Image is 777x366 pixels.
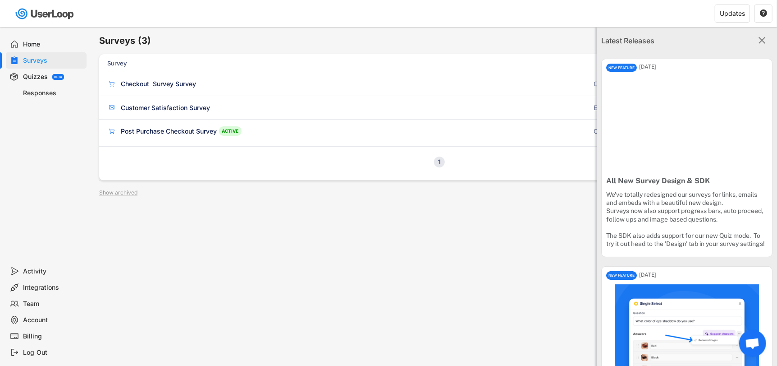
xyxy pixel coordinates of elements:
div: Home [23,40,83,49]
div: Checkout Survey Survey [121,79,196,88]
div: Latest Releases [601,35,719,46]
div: Billing [23,332,83,341]
button:  [759,9,768,18]
div: Activity [23,267,83,276]
div: [DATE] [639,64,772,69]
div: Responses [23,89,83,97]
div: Show archived [99,190,137,195]
div: [DATE] [639,272,772,278]
h6: Surveys (3) [99,35,151,47]
div: BETA [54,75,62,79]
div: Post Purchase Checkout Survey [121,127,217,136]
div: Checkout [594,127,684,136]
div: Survey [107,59,593,67]
div: NEW FEATURE [606,64,637,72]
div: Updates [720,10,745,17]
text:  [759,34,766,46]
div: NEW FEATURE [606,271,637,279]
div: Customer Satisfaction Survey [121,103,210,112]
div: All New Survey Design & SDK [606,176,768,186]
div: 1 [434,159,445,165]
div: Chat abierto [739,330,766,357]
img: userloop-logo-01.svg [14,5,77,23]
div: Account [23,316,83,324]
div: Checkout [594,79,684,88]
div: Quizzes [23,73,48,81]
div: Log Out [23,348,83,357]
button:  [756,35,768,46]
div: Team [23,300,83,308]
div: ACTIVE [219,126,242,136]
div: Email [594,103,684,112]
div: Integrations [23,283,83,292]
div: We've totally redesigned our surveys for links, emails and embeds with a beautiful new design. Su... [606,190,768,248]
text:  [760,9,767,17]
div: Surveys [23,56,83,65]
